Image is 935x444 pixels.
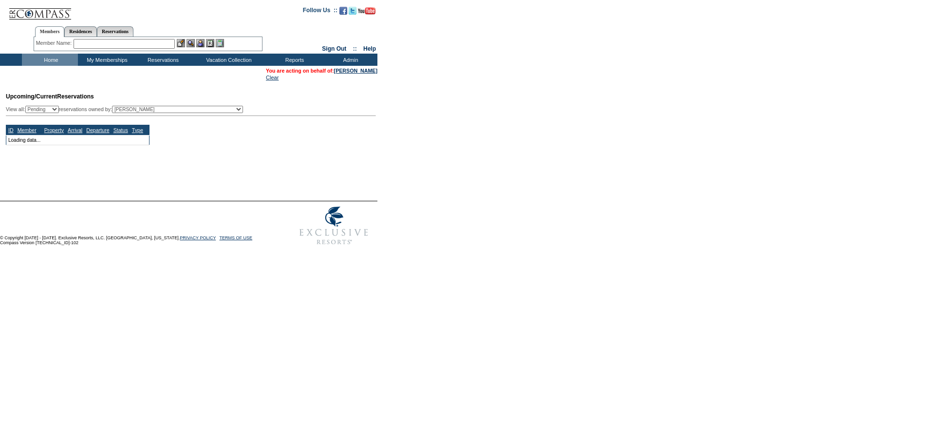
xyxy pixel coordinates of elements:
td: Reservations [134,54,190,66]
a: Member [18,127,37,133]
img: Exclusive Resorts [290,201,377,250]
span: You are acting on behalf of: [266,68,377,74]
td: Admin [321,54,377,66]
div: View all: reservations owned by: [6,106,247,113]
img: Impersonate [196,39,205,47]
a: Type [132,127,143,133]
a: Follow us on Twitter [349,10,356,16]
a: Departure [86,127,109,133]
span: Reservations [6,93,94,100]
a: Become our fan on Facebook [339,10,347,16]
a: ID [8,127,14,133]
td: Home [22,54,78,66]
a: Status [113,127,128,133]
a: Reservations [97,26,133,37]
a: Subscribe to our YouTube Channel [358,10,375,16]
img: b_edit.gif [177,39,185,47]
span: Upcoming/Current [6,93,57,100]
img: Follow us on Twitter [349,7,356,15]
a: Help [363,45,376,52]
a: Sign Out [322,45,346,52]
img: Become our fan on Facebook [339,7,347,15]
a: Arrival [68,127,82,133]
a: Residences [64,26,97,37]
a: Clear [266,75,279,80]
td: Reports [265,54,321,66]
a: PRIVACY POLICY [180,235,216,240]
a: [PERSON_NAME] [334,68,377,74]
td: Vacation Collection [190,54,265,66]
div: Member Name: [36,39,74,47]
img: Subscribe to our YouTube Channel [358,7,375,15]
a: TERMS OF USE [220,235,253,240]
td: Follow Us :: [303,6,337,18]
td: My Memberships [78,54,134,66]
a: Property [44,127,64,133]
a: Members [35,26,65,37]
img: Reservations [206,39,214,47]
td: Loading data... [6,135,150,145]
img: b_calculator.gif [216,39,224,47]
img: View [187,39,195,47]
span: :: [353,45,357,52]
